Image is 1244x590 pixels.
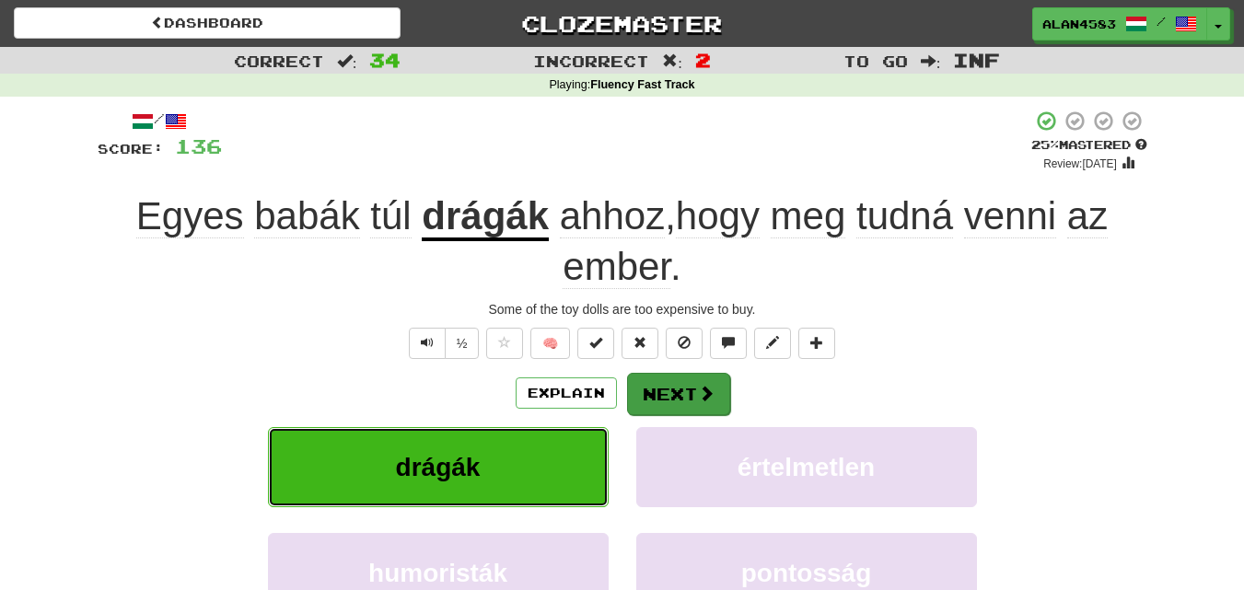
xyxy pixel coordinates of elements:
[662,53,682,69] span: :
[533,52,649,70] span: Incorrect
[741,559,872,587] span: pontosság
[405,328,480,359] div: Text-to-speech controls
[843,52,908,70] span: To go
[428,7,815,40] a: Clozemaster
[368,559,507,587] span: humoristák
[953,49,1000,71] span: Inf
[530,328,570,359] button: 🧠
[422,194,549,241] u: drágák
[175,134,222,157] span: 136
[14,7,401,39] a: Dashboard
[445,328,480,359] button: ½
[738,453,875,481] span: értelmetlen
[549,194,1108,289] span: , .
[370,194,411,238] span: túl
[627,373,730,415] button: Next
[234,52,324,70] span: Correct
[964,194,1056,238] span: venni
[560,194,665,238] span: ahhoz
[676,194,760,238] span: hogy
[798,328,835,359] button: Add to collection (alt+a)
[710,328,747,359] button: Discuss sentence (alt+u)
[921,53,941,69] span: :
[622,328,658,359] button: Reset to 0% Mastered (alt+r)
[369,49,401,71] span: 34
[636,427,977,507] button: értelmetlen
[98,110,222,133] div: /
[695,49,711,71] span: 2
[590,78,694,91] strong: Fluency Fast Track
[136,194,244,238] span: Egyes
[1042,16,1116,32] span: alan4583
[409,328,446,359] button: Play sentence audio (ctl+space)
[486,328,523,359] button: Favorite sentence (alt+f)
[1032,7,1207,40] a: alan4583 /
[516,377,617,409] button: Explain
[98,141,164,156] span: Score:
[396,453,481,481] span: drágák
[1043,157,1117,170] small: Review: [DATE]
[98,300,1147,318] div: Some of the toy dolls are too expensive to buy.
[1157,15,1166,28] span: /
[577,328,614,359] button: Set this sentence to 100% Mastered (alt+m)
[771,194,846,238] span: meg
[1031,137,1147,154] div: Mastered
[563,245,670,289] span: ember
[254,194,359,238] span: babák
[268,427,609,507] button: drágák
[754,328,791,359] button: Edit sentence (alt+d)
[1031,137,1059,152] span: 25 %
[1067,194,1108,238] span: az
[337,53,357,69] span: :
[666,328,703,359] button: Ignore sentence (alt+i)
[856,194,953,238] span: tudná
